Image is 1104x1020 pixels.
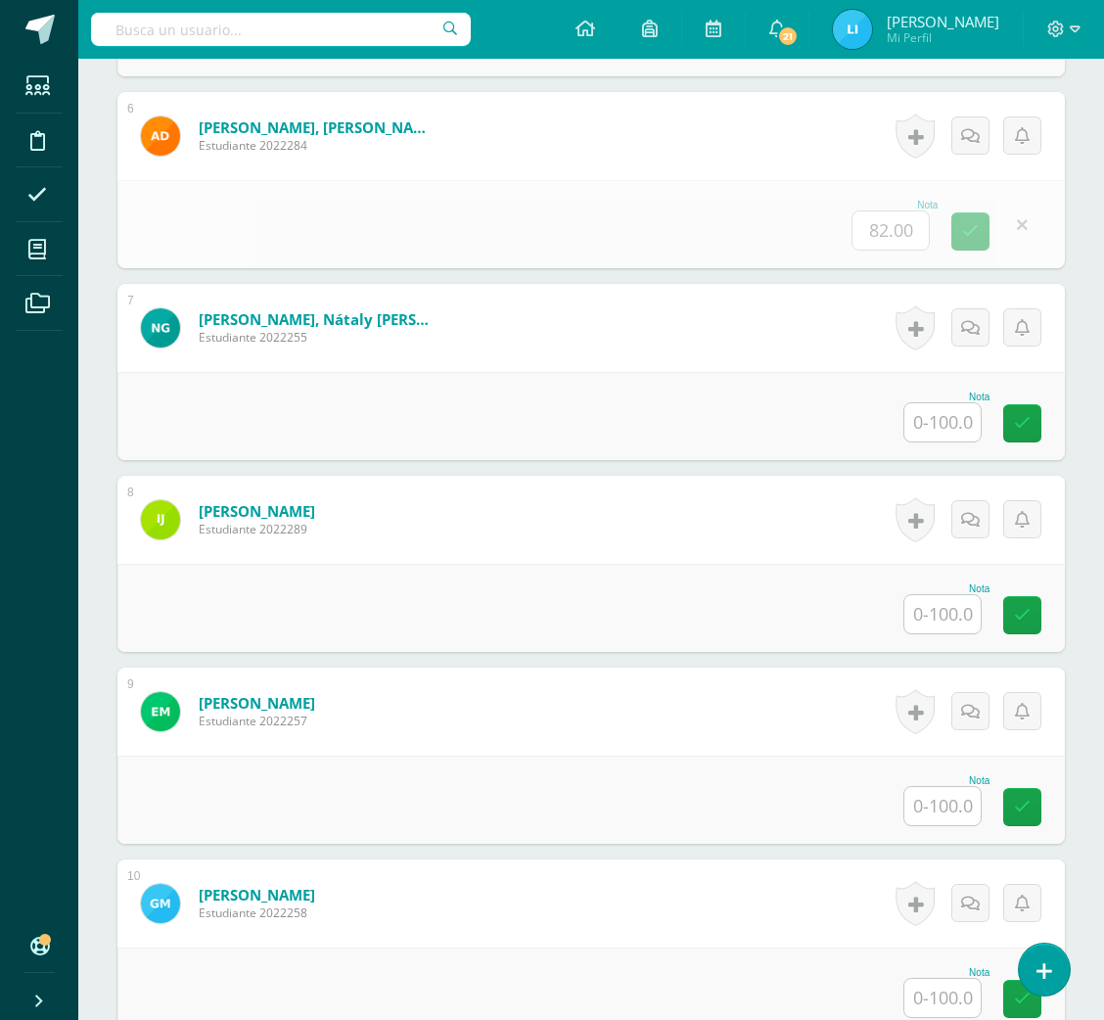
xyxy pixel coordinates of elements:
[199,693,315,713] a: [PERSON_NAME]
[904,979,981,1017] input: 0-100.0
[199,329,434,346] span: Estudiante 2022255
[903,967,989,978] div: Nota
[904,403,981,441] input: 0-100.0
[141,692,180,731] img: 6b2265fe79377de6c3b5253d7a76ef55.png
[199,713,315,729] span: Estudiante 2022257
[199,309,434,329] a: [PERSON_NAME], Nátaly [PERSON_NAME]
[141,500,180,539] img: a88ca787290b190733949a1566f738b8.png
[851,200,938,210] div: Nota
[904,595,981,633] input: 0-100.0
[903,775,989,786] div: Nota
[199,117,434,137] a: [PERSON_NAME], [PERSON_NAME]
[887,12,999,31] span: [PERSON_NAME]
[199,521,315,537] span: Estudiante 2022289
[199,904,315,921] span: Estudiante 2022258
[91,13,471,46] input: Busca un usuario...
[141,884,180,923] img: 3f04ad6732a55c609928c1be9b80ace6.png
[833,10,872,49] img: f8560f84be0fb137d49a2f9323ee8a27.png
[852,211,929,250] input: 0-100.0
[903,583,989,594] div: Nota
[887,29,999,46] span: Mi Perfil
[199,885,315,904] a: [PERSON_NAME]
[903,392,989,402] div: Nota
[777,25,799,47] span: 21
[904,787,981,825] input: 0-100.0
[141,308,180,348] img: fdb61e8f1c6b413a172208a7b42be463.png
[141,116,180,156] img: 6e5d2a59b032968e530f96f4f3ce5ba6.png
[199,501,315,521] a: [PERSON_NAME]
[199,137,434,154] span: Estudiante 2022284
